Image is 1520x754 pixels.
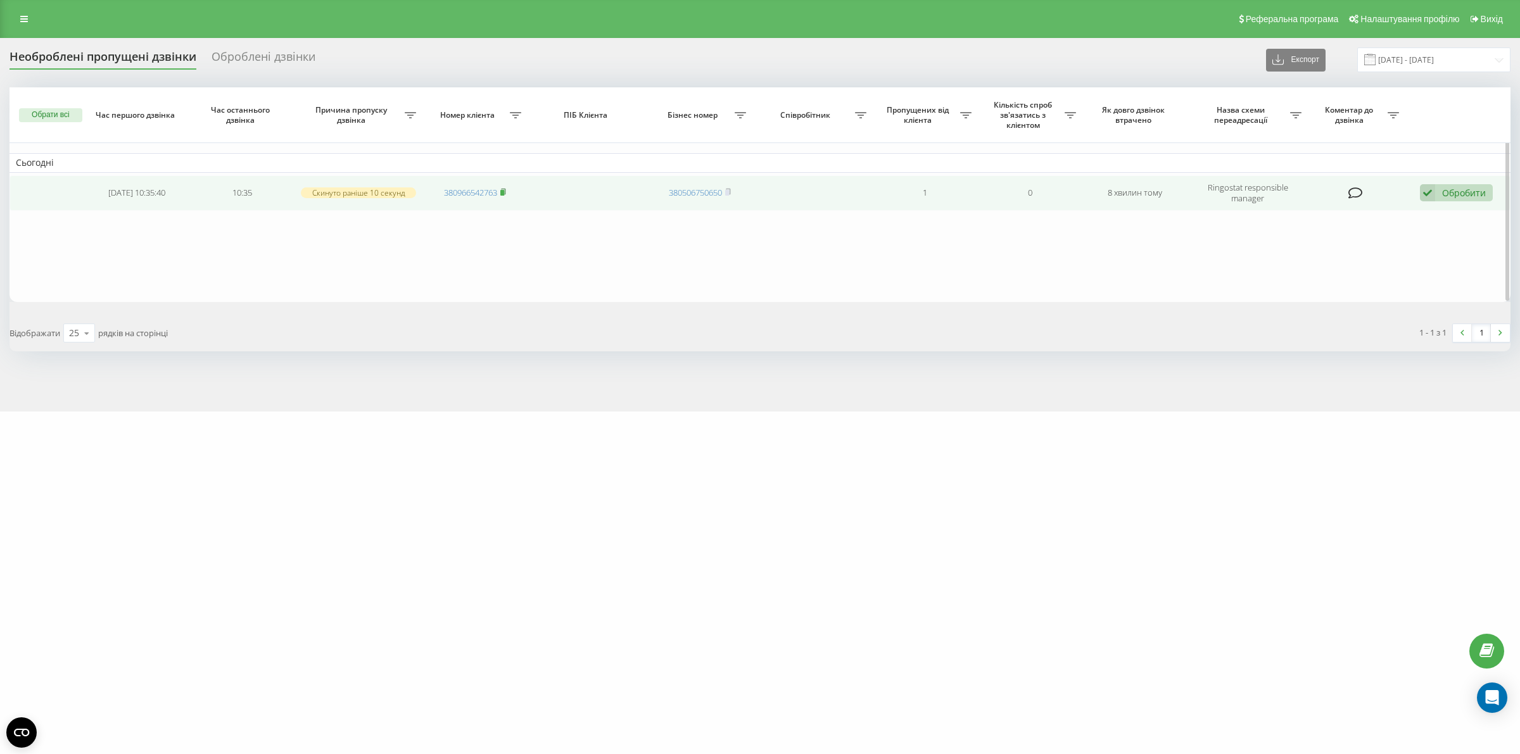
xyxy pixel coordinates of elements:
[984,100,1065,130] span: Кількість спроб зв'язатись з клієнтом
[539,110,636,120] span: ПІБ Клієнта
[873,175,978,211] td: 1
[1082,175,1187,211] td: 8 хвилин тому
[1094,105,1177,125] span: Як довго дзвінок втрачено
[1194,105,1290,125] span: Назва схеми переадресації
[301,105,404,125] span: Причина пропуску дзвінка
[669,187,722,198] a: 380506750650
[429,110,510,120] span: Номер клієнта
[6,717,37,748] button: Open CMP widget
[1477,682,1507,713] div: Open Intercom Messenger
[1246,14,1339,24] span: Реферальна програма
[9,327,60,339] span: Відображати
[201,105,284,125] span: Час останнього дзвінка
[1472,324,1491,342] a: 1
[19,108,82,122] button: Обрати всі
[1314,105,1388,125] span: Коментар до дзвінка
[301,187,415,198] div: Скинуто раніше 10 секунд
[69,327,79,339] div: 25
[9,50,196,70] div: Необроблені пропущені дзвінки
[1187,175,1308,211] td: Ringostat responsible manager
[189,175,294,211] td: 10:35
[654,110,735,120] span: Бізнес номер
[1442,187,1486,199] div: Обробити
[212,50,315,70] div: Оброблені дзвінки
[98,327,168,339] span: рядків на сторінці
[9,153,1510,172] td: Сьогодні
[1266,49,1326,72] button: Експорт
[1419,326,1447,339] div: 1 - 1 з 1
[879,105,960,125] span: Пропущених від клієнта
[444,187,497,198] a: 380966542763
[96,110,179,120] span: Час першого дзвінка
[759,110,855,120] span: Співробітник
[1481,14,1503,24] span: Вихід
[1360,14,1459,24] span: Налаштування профілю
[85,175,190,211] td: [DATE] 10:35:40
[978,175,1083,211] td: 0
